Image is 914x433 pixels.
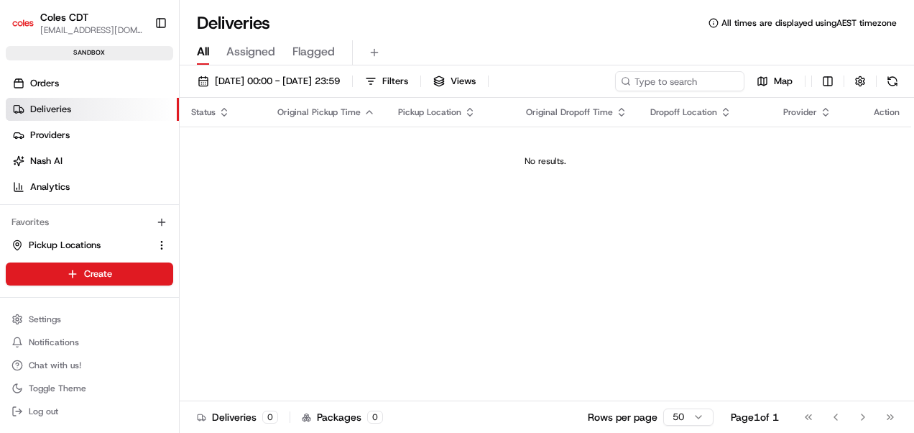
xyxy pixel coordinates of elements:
img: Coles CDT [11,12,34,35]
a: Pickup Locations [11,239,150,252]
span: Toggle Theme [29,383,86,394]
div: No results. [185,155,905,167]
span: Log out [29,406,58,417]
div: 0 [367,411,383,424]
span: All [197,43,209,60]
button: [DATE] 00:00 - [DATE] 23:59 [191,71,346,91]
div: Page 1 of 1 [731,410,779,424]
span: Dropoff Location [650,106,717,118]
span: Nash AI [30,155,63,168]
a: Nash AI [6,150,179,173]
span: Filters [382,75,408,88]
button: Toggle Theme [6,378,173,398]
span: [DATE] 00:00 - [DATE] 23:59 [215,75,340,88]
button: Log out [6,401,173,421]
span: Map [774,75,793,88]
button: [EMAIL_ADDRESS][DOMAIN_NAME] [40,24,143,36]
div: Action [874,106,900,118]
h1: Deliveries [197,12,270,35]
button: Create [6,263,173,286]
span: Create [84,268,112,281]
div: sandbox [6,46,173,60]
button: Views [427,71,482,91]
div: 0 [262,411,278,424]
button: Filters [359,71,415,91]
span: Status [191,106,216,118]
span: Views [451,75,476,88]
button: Coles CDT [40,10,88,24]
button: Map [750,71,799,91]
span: Pickup Location [398,106,461,118]
a: Deliveries [6,98,179,121]
span: Notifications [29,337,79,348]
button: Notifications [6,332,173,352]
div: Favorites [6,211,173,234]
span: Provider [783,106,817,118]
span: Original Dropoff Time [526,106,613,118]
a: Orders [6,72,179,95]
span: Deliveries [30,103,71,116]
span: Assigned [226,43,275,60]
div: Packages [302,410,383,424]
span: Settings [29,314,61,325]
span: Original Pickup Time [277,106,361,118]
button: Chat with us! [6,355,173,375]
a: Analytics [6,176,179,199]
a: Providers [6,124,179,147]
button: Refresh [882,71,903,91]
button: Pickup Locations [6,234,173,257]
span: All times are displayed using AEST timezone [721,17,897,29]
button: Settings [6,309,173,329]
span: Flagged [292,43,335,60]
span: Providers [30,129,70,142]
span: Analytics [30,181,70,193]
span: Orders [30,77,59,90]
span: Chat with us! [29,360,81,371]
span: Pickup Locations [29,239,101,252]
button: Coles CDTColes CDT[EMAIL_ADDRESS][DOMAIN_NAME] [6,6,149,40]
div: Deliveries [197,410,278,424]
input: Type to search [615,71,744,91]
p: Rows per page [588,410,657,424]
